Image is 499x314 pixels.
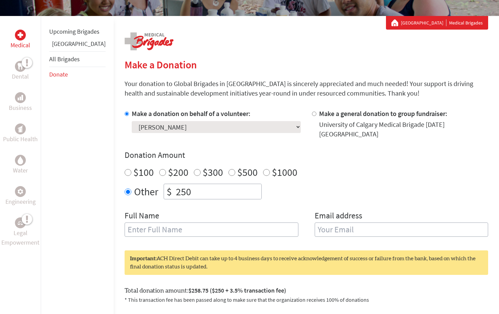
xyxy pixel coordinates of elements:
[49,28,99,35] a: Upcoming Brigades
[188,286,286,294] span: $258.75 ($250 + 3.5% transaction fee)
[125,296,488,304] p: * This transaction fee has been passed along to make sure that the organization receives 100% of ...
[52,40,106,48] a: [GEOGRAPHIC_DATA]
[13,155,28,175] a: WaterWater
[125,222,298,237] input: Enter Full Name
[49,55,80,63] a: All Brigades
[168,166,188,179] label: $200
[319,120,488,139] div: University of Calgary Medical Brigade [DATE] [GEOGRAPHIC_DATA]
[5,197,36,206] p: Engineering
[18,63,23,69] img: Dental
[15,30,26,40] div: Medical
[130,256,156,261] strong: Important:
[13,166,28,175] p: Water
[125,286,286,296] label: Total donation amount:
[49,51,106,67] li: All Brigades
[18,126,23,132] img: Public Health
[5,186,36,206] a: EngineeringEngineering
[49,39,106,51] li: Panama
[132,109,251,118] label: Make a donation on behalf of a volunteer:
[18,156,23,164] img: Water
[391,19,483,26] div: Medical Brigades
[3,123,38,144] a: Public HealthPublic Health
[401,19,446,26] a: [GEOGRAPHIC_DATA]
[18,32,23,38] img: Medical
[133,166,154,179] label: $100
[203,166,223,179] label: $300
[15,155,26,166] div: Water
[49,67,106,82] li: Donate
[125,150,488,161] h4: Donation Amount
[11,40,30,50] p: Medical
[49,70,68,78] a: Donate
[15,92,26,103] div: Business
[11,30,30,50] a: MedicalMedical
[18,189,23,194] img: Engineering
[125,59,488,71] h2: Make a Donation
[237,166,258,179] label: $500
[15,186,26,197] div: Engineering
[272,166,297,179] label: $1000
[315,210,362,222] label: Email address
[134,184,158,199] label: Other
[12,61,29,81] a: DentalDental
[1,228,39,247] p: Legal Empowerment
[174,184,261,199] input: Enter Amount
[315,222,488,237] input: Your Email
[12,72,29,81] p: Dental
[15,217,26,228] div: Legal Empowerment
[125,32,173,50] img: logo-medical.png
[18,221,23,225] img: Legal Empowerment
[15,123,26,134] div: Public Health
[49,24,106,39] li: Upcoming Brigades
[9,92,32,113] a: BusinessBusiness
[125,250,488,275] div: ACH Direct Debit can take up to 4 business days to receive acknowledgement of success or failure ...
[15,61,26,72] div: Dental
[164,184,174,199] div: $
[9,103,32,113] p: Business
[3,134,38,144] p: Public Health
[18,95,23,100] img: Business
[125,210,159,222] label: Full Name
[125,79,488,98] p: Your donation to Global Brigades in [GEOGRAPHIC_DATA] is sincerely appreciated and much needed! Y...
[319,109,447,118] label: Make a general donation to group fundraiser:
[1,217,39,247] a: Legal EmpowermentLegal Empowerment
